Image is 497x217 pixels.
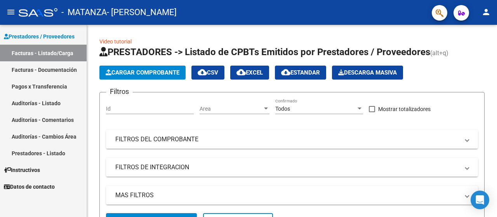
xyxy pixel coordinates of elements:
[236,68,246,77] mat-icon: cloud_download
[6,7,16,17] mat-icon: menu
[198,68,207,77] mat-icon: cloud_download
[4,166,40,174] span: Instructivos
[471,191,489,209] div: Open Intercom Messenger
[230,66,269,80] button: EXCEL
[106,86,133,97] h3: Filtros
[115,135,459,144] mat-panel-title: FILTROS DEL COMPROBANTE
[200,106,262,112] span: Area
[281,68,290,77] mat-icon: cloud_download
[378,104,431,114] span: Mostrar totalizadores
[106,130,478,149] mat-expansion-panel-header: FILTROS DEL COMPROBANTE
[191,66,224,80] button: CSV
[4,32,75,41] span: Prestadores / Proveedores
[332,66,403,80] app-download-masive: Descarga masiva de comprobantes (adjuntos)
[115,163,459,172] mat-panel-title: FILTROS DE INTEGRACION
[99,38,132,45] a: Video tutorial
[275,106,290,112] span: Todos
[106,158,478,177] mat-expansion-panel-header: FILTROS DE INTEGRACION
[99,66,186,80] button: Cargar Comprobante
[4,182,55,191] span: Datos de contacto
[61,4,107,21] span: - MATANZA
[481,7,491,17] mat-icon: person
[106,69,179,76] span: Cargar Comprobante
[106,186,478,205] mat-expansion-panel-header: MAS FILTROS
[430,49,448,57] span: (alt+q)
[332,66,403,80] button: Descarga Masiva
[281,69,320,76] span: Estandar
[107,4,177,21] span: - [PERSON_NAME]
[275,66,326,80] button: Estandar
[115,191,459,200] mat-panel-title: MAS FILTROS
[99,47,430,57] span: PRESTADORES -> Listado de CPBTs Emitidos por Prestadores / Proveedores
[236,69,263,76] span: EXCEL
[198,69,218,76] span: CSV
[338,69,397,76] span: Descarga Masiva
